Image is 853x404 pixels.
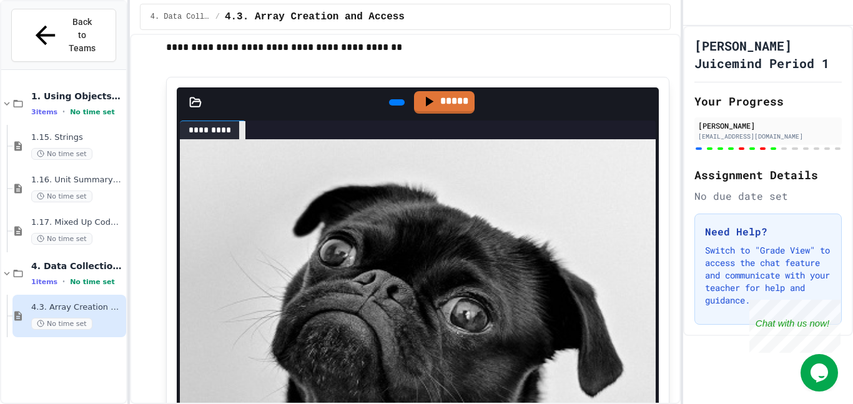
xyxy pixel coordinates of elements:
[31,260,124,272] span: 4. Data Collections
[67,16,97,55] span: Back to Teams
[31,217,124,228] span: 1.17. Mixed Up Code Practice 1.1-1.6
[694,92,842,110] h2: Your Progress
[749,300,841,353] iframe: chat widget
[31,190,92,202] span: No time set
[62,277,65,287] span: •
[11,9,116,62] button: Back to Teams
[31,91,124,102] span: 1. Using Objects and Methods
[705,224,831,239] h3: Need Help?
[62,107,65,117] span: •
[31,318,92,330] span: No time set
[215,12,220,22] span: /
[705,244,831,307] p: Switch to "Grade View" to access the chat feature and communicate with your teacher for help and ...
[70,108,115,116] span: No time set
[694,37,842,72] h1: [PERSON_NAME] Juicemind Period 1
[31,148,92,160] span: No time set
[698,120,838,131] div: [PERSON_NAME]
[694,166,842,184] h2: Assignment Details
[150,12,210,22] span: 4. Data Collections
[31,132,124,143] span: 1.15. Strings
[31,302,124,313] span: 4.3. Array Creation and Access
[31,278,57,286] span: 1 items
[31,175,124,185] span: 1.16. Unit Summary 1a (1.1-1.6)
[694,189,842,204] div: No due date set
[225,9,405,24] span: 4.3. Array Creation and Access
[31,108,57,116] span: 3 items
[70,278,115,286] span: No time set
[801,354,841,392] iframe: chat widget
[31,233,92,245] span: No time set
[698,132,838,141] div: [EMAIL_ADDRESS][DOMAIN_NAME]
